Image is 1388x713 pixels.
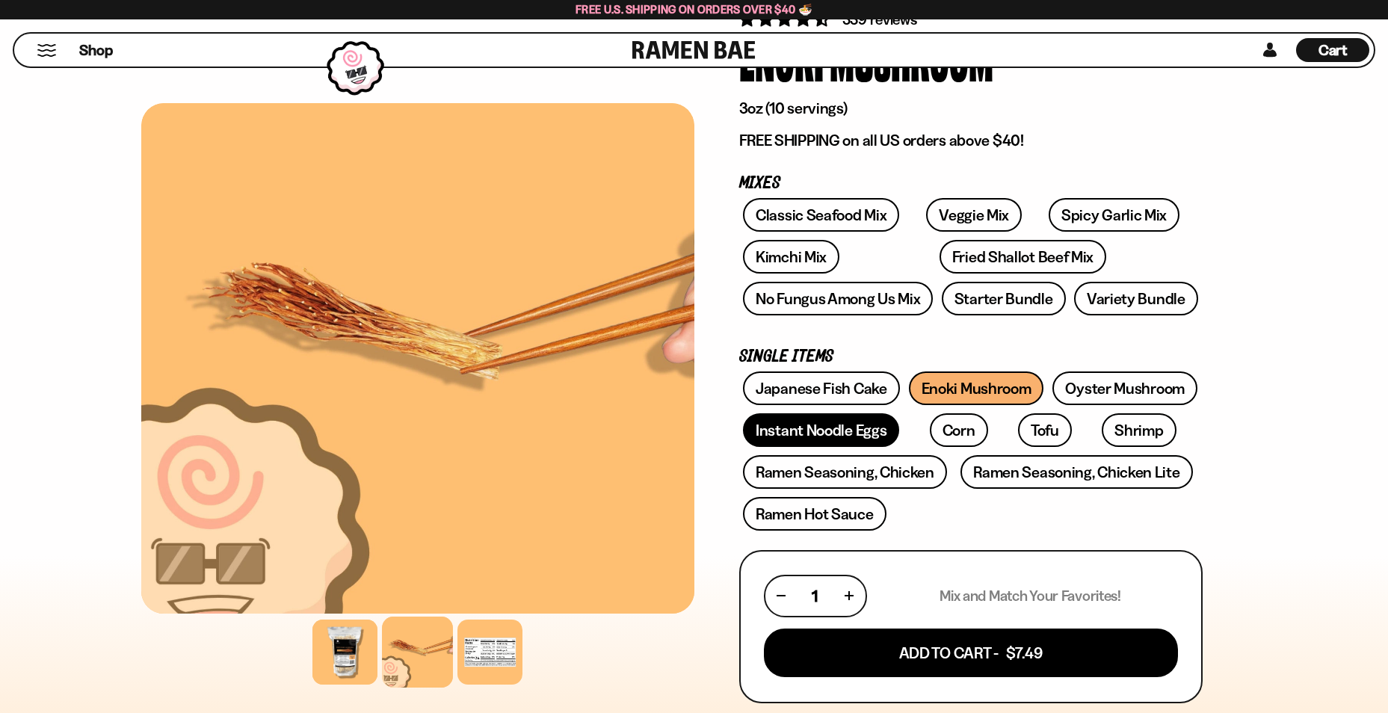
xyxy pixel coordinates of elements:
[812,587,818,605] span: 1
[739,99,1203,118] p: 3oz (10 servings)
[79,40,113,61] span: Shop
[830,30,993,86] div: Mushroom
[739,350,1203,364] p: Single Items
[743,455,947,489] a: Ramen Seasoning, Chicken
[743,282,933,315] a: No Fungus Among Us Mix
[940,240,1106,274] a: Fried Shallot Beef Mix
[1052,371,1197,405] a: Oyster Mushroom
[743,198,899,232] a: Classic Seafood Mix
[739,30,824,86] div: Enoki
[743,240,839,274] a: Kimchi Mix
[743,413,899,447] a: Instant Noodle Eggs
[764,629,1178,677] button: Add To Cart - $7.49
[1049,198,1179,232] a: Spicy Garlic Mix
[743,497,886,531] a: Ramen Hot Sauce
[1318,41,1348,59] span: Cart
[940,587,1121,605] p: Mix and Match Your Favorites!
[1296,34,1369,67] div: Cart
[576,2,812,16] span: Free U.S. Shipping on Orders over $40 🍜
[960,455,1192,489] a: Ramen Seasoning, Chicken Lite
[1102,413,1176,447] a: Shrimp
[942,282,1066,315] a: Starter Bundle
[739,131,1203,150] p: FREE SHIPPING on all US orders above $40!
[1018,413,1072,447] a: Tofu
[743,371,900,405] a: Japanese Fish Cake
[926,198,1022,232] a: Veggie Mix
[930,413,988,447] a: Corn
[739,176,1203,191] p: Mixes
[1074,282,1198,315] a: Variety Bundle
[37,44,57,57] button: Mobile Menu Trigger
[79,38,113,62] a: Shop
